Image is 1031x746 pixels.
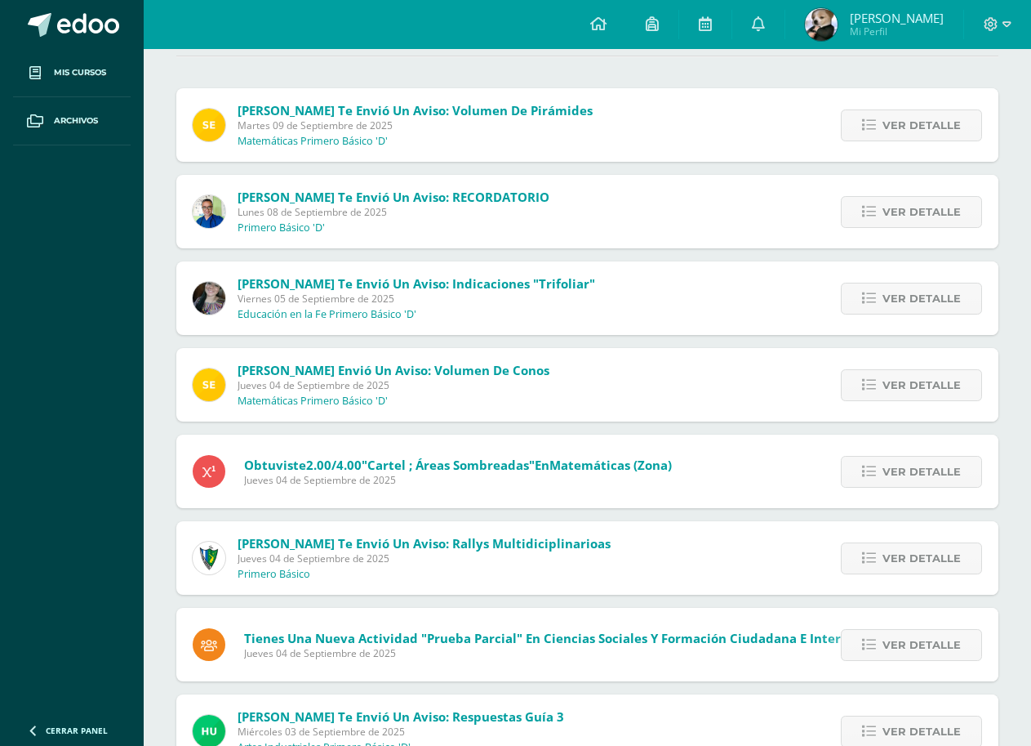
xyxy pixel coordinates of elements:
[238,552,611,565] span: Jueves 04 de Septiembre de 2025
[850,10,944,26] span: [PERSON_NAME]
[850,25,944,38] span: Mi Perfil
[193,369,225,401] img: 03c2987289e60ca238394da5f82a525a.png
[882,630,961,660] span: Ver detalle
[238,395,388,408] p: Matemáticas Primero Básico 'D'
[193,282,225,315] img: 8322e32a4062cfa8b237c59eedf4f548.png
[238,708,564,725] span: [PERSON_NAME] te envió un aviso: Respuestas guía 3
[805,8,838,41] img: 34f7943ea4c6b9a2f9c1008682206d6f.png
[238,378,549,392] span: Jueves 04 de Septiembre de 2025
[238,189,549,205] span: [PERSON_NAME] te envió un aviso: RECORDATORIO
[193,195,225,228] img: 692ded2a22070436d299c26f70cfa591.png
[244,630,918,646] span: Tienes una nueva actividad "Prueba Parcial" En Ciencias Sociales y Formación Ciudadana e Intercul...
[882,197,961,227] span: Ver detalle
[882,370,961,400] span: Ver detalle
[193,109,225,141] img: 03c2987289e60ca238394da5f82a525a.png
[46,725,108,736] span: Cerrar panel
[238,292,595,306] span: Viernes 05 de Septiembre de 2025
[882,543,961,574] span: Ver detalle
[238,725,564,739] span: Miércoles 03 de Septiembre de 2025
[549,457,672,473] span: Matemáticas (Zona)
[193,542,225,574] img: 9f174a157161b4ddbe12118a61fed988.png
[238,102,593,118] span: [PERSON_NAME] te envió un aviso: Volumen de Pirámides
[13,49,131,97] a: Mis cursos
[882,284,961,314] span: Ver detalle
[238,135,388,148] p: Matemáticas Primero Básico 'D'
[238,221,325,235] p: Primero Básico 'D'
[238,308,416,321] p: Educación en la Fe Primero Básico 'D'
[238,535,611,552] span: [PERSON_NAME] te envió un aviso: Rallys multidiciplinarioas
[244,473,672,487] span: Jueves 04 de Septiembre de 2025
[882,110,961,141] span: Ver detalle
[238,118,593,132] span: Martes 09 de Septiembre de 2025
[882,457,961,487] span: Ver detalle
[244,646,918,660] span: Jueves 04 de Septiembre de 2025
[306,457,362,473] span: 2.00/4.00
[54,114,98,127] span: Archivos
[244,457,672,473] span: Obtuviste en
[362,457,535,473] span: "Cartel ; Áreas Sombreadas"
[238,362,549,378] span: [PERSON_NAME] envió un aviso: Volumen de Conos
[238,275,595,292] span: [PERSON_NAME] te envió un aviso: Indicaciones "Trifoliar"
[238,205,549,219] span: Lunes 08 de Septiembre de 2025
[13,97,131,145] a: Archivos
[238,568,310,581] p: Primero Básico
[54,66,106,79] span: Mis cursos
